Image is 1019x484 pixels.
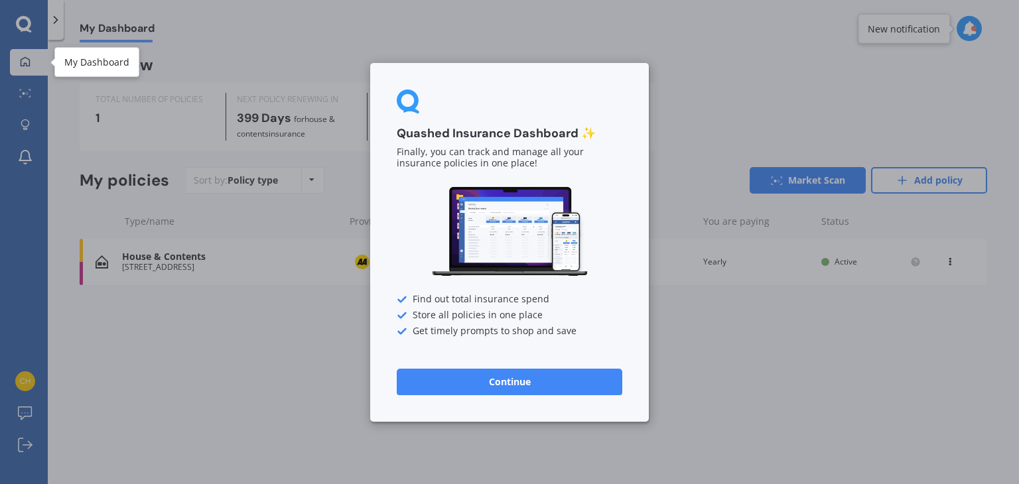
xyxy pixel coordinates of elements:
p: Finally, you can track and manage all your insurance policies in one place! [397,147,622,169]
div: Get timely prompts to shop and save [397,326,622,336]
img: Dashboard [430,185,589,278]
div: My Dashboard [64,56,129,69]
h3: Quashed Insurance Dashboard ✨ [397,126,622,141]
button: Continue [397,368,622,394]
div: Find out total insurance spend [397,294,622,304]
div: Store all policies in one place [397,310,622,320]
